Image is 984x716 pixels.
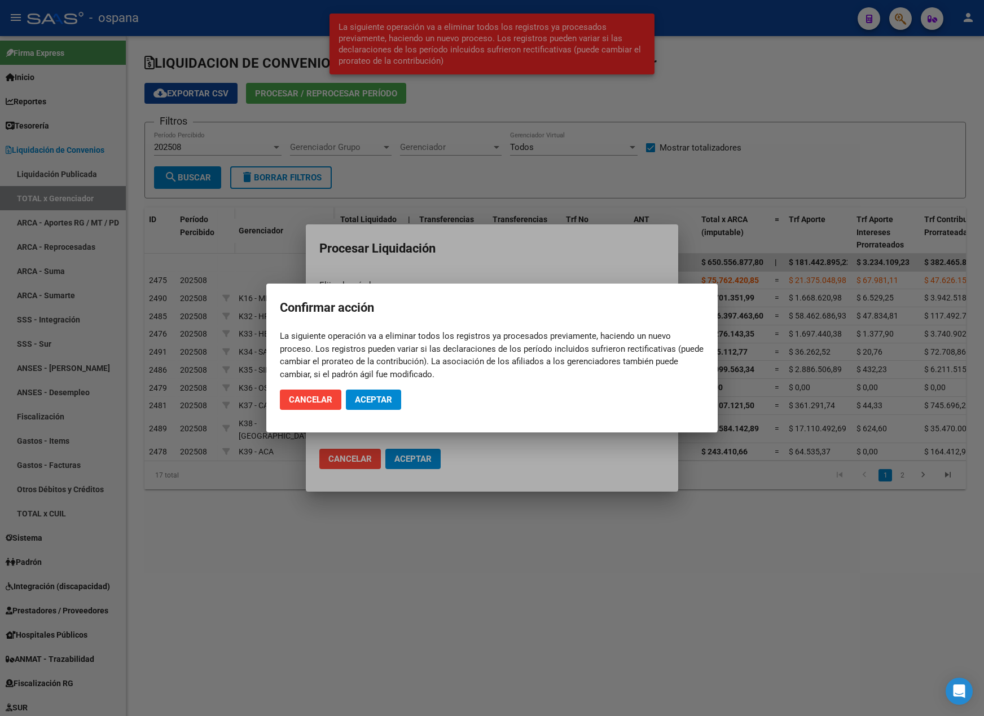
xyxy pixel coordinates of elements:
h2: Confirmar acción [280,297,704,319]
span: Aceptar [355,395,392,405]
div: Open Intercom Messenger [946,678,973,705]
button: Cancelar [280,390,341,410]
mat-dialog-content: La siguiente operación va a eliminar todos los registros ya procesados previamente, haciendo un n... [266,330,718,381]
button: Aceptar [346,390,401,410]
span: Cancelar [289,395,332,405]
